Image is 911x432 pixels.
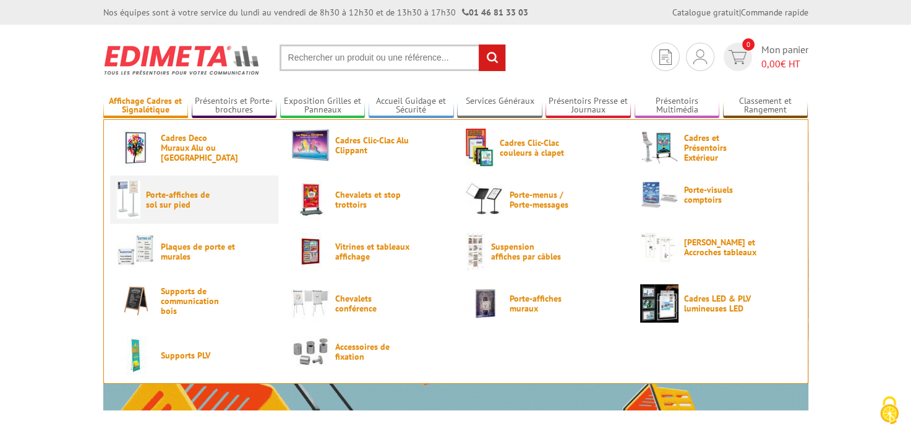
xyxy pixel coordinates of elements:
img: devis rapide [659,49,672,65]
a: Porte-menus / Porte-messages [466,180,620,219]
span: Porte-affiches muraux [510,294,584,313]
a: Catalogue gratuit [672,7,739,18]
span: Plaques de porte et murales [161,242,235,261]
img: Porte-affiches muraux [466,284,504,323]
button: Cookies (fenêtre modale) [868,390,911,432]
span: Porte-visuels comptoirs [684,185,758,205]
div: | [672,6,808,19]
a: Services Généraux [457,96,542,116]
img: Plaques de porte et murales [117,232,155,271]
img: Cadres Clic-Clac Alu Clippant [291,129,330,161]
span: Porte-menus / Porte-messages [510,190,584,210]
a: Chevalets conférence [291,284,446,323]
img: Cadres et Présentoirs Extérieur [640,129,678,167]
img: Accessoires de fixation [291,336,330,366]
input: Rechercher un produit ou une référence... [280,44,506,71]
a: Porte-affiches de sol sur pied [117,180,272,219]
img: Chevalets conférence [291,284,330,323]
a: Vitrines et tableaux affichage [291,232,446,271]
a: Cadres et Présentoirs Extérieur [640,129,795,167]
a: Chevalets et stop trottoirs [291,180,446,219]
a: Exposition Grilles et Panneaux [280,96,366,116]
strong: 01 46 81 33 03 [462,7,528,18]
a: Porte-affiches muraux [466,284,620,323]
a: Cadres LED & PLV lumineuses LED [640,284,795,323]
a: Présentoirs Presse et Journaux [545,96,631,116]
span: 0,00 [761,57,781,70]
span: Chevalets conférence [335,294,409,313]
div: Nos équipes sont à votre service du lundi au vendredi de 8h30 à 12h30 et de 13h30 à 17h30 [103,6,528,19]
a: Cadres Deco Muraux Alu ou [GEOGRAPHIC_DATA] [117,129,272,167]
span: Porte-affiches de sol sur pied [146,190,220,210]
a: Présentoirs Multimédia [635,96,720,116]
span: 0 [742,38,755,51]
img: Vitrines et tableaux affichage [291,232,330,271]
a: Commande rapide [741,7,808,18]
a: Porte-visuels comptoirs [640,180,795,209]
img: Porte-menus / Porte-messages [466,180,504,219]
img: devis rapide [693,49,707,64]
a: Présentoirs et Porte-brochures [192,96,277,116]
img: Cimaises et Accroches tableaux [640,232,678,262]
a: Supports PLV [117,336,272,375]
a: Classement et Rangement [723,96,808,116]
a: Cadres Clic-Clac Alu Clippant [291,129,446,161]
a: Suspension affiches par câbles [466,232,620,271]
img: Chevalets et stop trottoirs [291,180,330,219]
span: Cadres Deco Muraux Alu ou [GEOGRAPHIC_DATA] [161,133,235,163]
span: Suspension affiches par câbles [491,242,565,261]
span: Cadres Clic-Clac Alu Clippant [335,135,409,155]
span: Accessoires de fixation [335,342,409,362]
img: Porte-affiches de sol sur pied [117,180,140,219]
a: Cadres Clic-Clac couleurs à clapet [466,129,620,167]
span: Cadres et Présentoirs Extérieur [684,133,758,163]
a: Supports de communication bois [117,284,272,317]
a: Accessoires de fixation [291,336,446,366]
a: Affichage Cadres et Signalétique [103,96,189,116]
span: [PERSON_NAME] et Accroches tableaux [684,237,758,257]
img: Cadres Deco Muraux Alu ou Bois [117,129,155,167]
img: Suspension affiches par câbles [466,232,485,271]
a: devis rapide 0 Mon panier 0,00€ HT [721,43,808,71]
img: Supports de communication bois [117,284,155,317]
img: Porte-visuels comptoirs [640,180,678,209]
a: Accueil Guidage et Sécurité [369,96,454,116]
img: Supports PLV [117,336,155,375]
span: € HT [761,57,808,71]
span: Mon panier [761,43,808,71]
span: Cadres LED & PLV lumineuses LED [684,294,758,313]
img: devis rapide [729,50,746,64]
span: Supports PLV [161,350,235,360]
span: Chevalets et stop trottoirs [335,190,409,210]
img: Cadres LED & PLV lumineuses LED [640,284,678,323]
span: Cadres Clic-Clac couleurs à clapet [500,138,574,158]
img: Cookies (fenêtre modale) [874,395,905,426]
span: Supports de communication bois [161,286,235,316]
span: Vitrines et tableaux affichage [335,242,409,261]
img: Cadres Clic-Clac couleurs à clapet [466,129,494,167]
img: Présentoir, panneau, stand - Edimeta - PLV, affichage, mobilier bureau, entreprise [103,37,261,83]
a: Plaques de porte et murales [117,232,272,271]
input: rechercher [479,44,505,71]
a: [PERSON_NAME] et Accroches tableaux [640,232,795,262]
